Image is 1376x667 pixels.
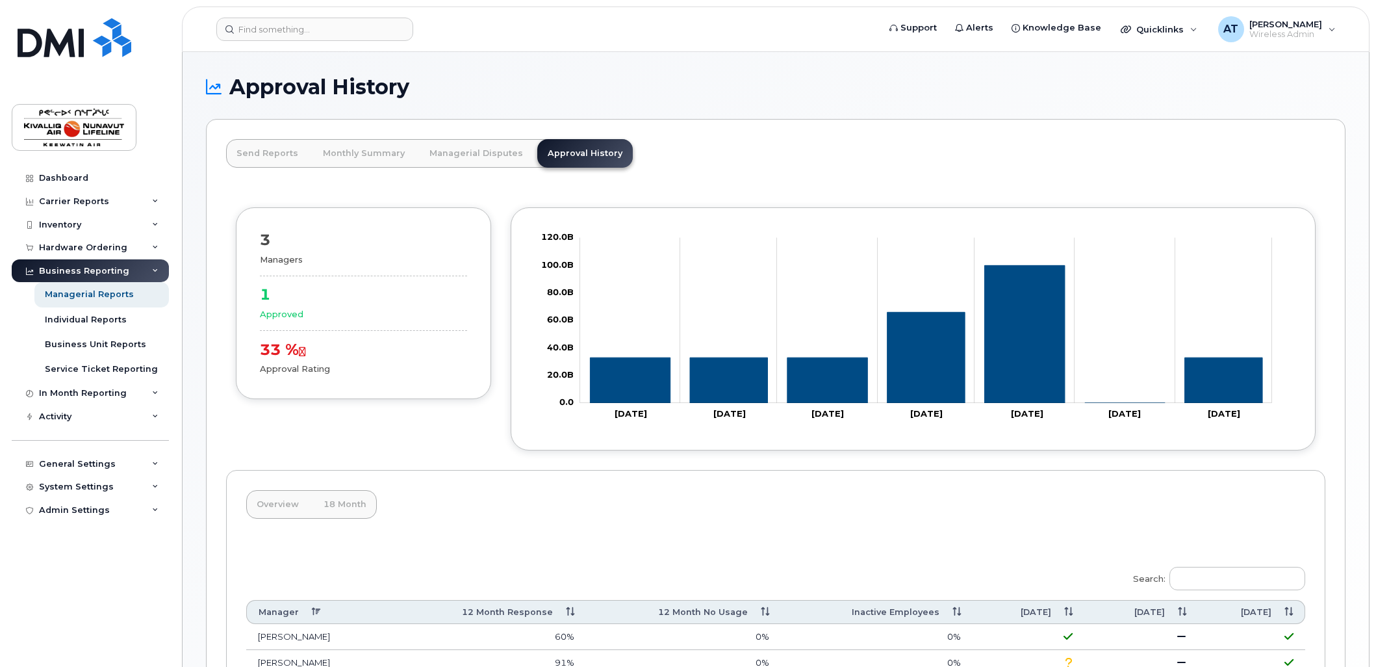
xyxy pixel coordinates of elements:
a: Send Reports [226,139,309,168]
th: 12 Month Response: activate to sort column ascending [390,600,586,624]
h1: Approval History [206,75,1345,98]
a: Managerial Disputes [419,139,533,168]
tspan: [DATE] [1108,408,1141,419]
tspan: 120.0B [541,231,574,242]
g: Chart [541,231,1272,419]
td: [PERSON_NAME] [246,624,390,650]
td: 0% [586,624,781,650]
a: Monthly Summary [312,139,415,168]
th: Inactive Employees: activate to sort column ascending [781,600,973,624]
i: Approved [1284,662,1293,663]
tspan: [DATE] [1208,408,1241,419]
div: Approval Rating [260,363,467,375]
tspan: 20.0B [547,369,574,380]
tspan: 100.0B [541,259,574,270]
th: Manager: activate to sort column descending [246,600,390,624]
div: 33 % [260,341,467,358]
g: Series [591,265,1263,403]
th: Jul 25: activate to sort column ascending [1198,600,1305,624]
tspan: [DATE] [1011,408,1043,419]
tspan: [DATE] [811,408,844,419]
th: 12 Month No Usage: activate to sort column ascending [586,600,781,624]
tspan: 40.0B [547,342,574,352]
th: Sep 25: activate to sort column ascending [973,600,1084,624]
td: 0% [781,624,973,650]
label: Search: [1125,558,1305,595]
input: Search: [1169,567,1305,590]
td: 60% [390,624,586,650]
tspan: [DATE] [713,408,746,419]
a: Overview [246,490,309,519]
tspan: 0.0 [559,397,574,407]
div: 1 [260,286,467,303]
tspan: [DATE] [615,408,647,419]
th: Aug 25: activate to sort column ascending [1084,600,1198,624]
div: Managers [260,254,467,266]
a: Approval History [537,139,633,168]
tspan: 80.0B [547,287,574,297]
div: 3 [260,231,467,248]
i: Approved [1064,636,1073,637]
tspan: [DATE] [911,408,943,419]
div: Approved [260,308,467,320]
a: 18 Month [313,490,377,519]
i: Approved [1284,636,1293,637]
i: No response [1065,662,1073,663]
tspan: 60.0B [547,314,574,324]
